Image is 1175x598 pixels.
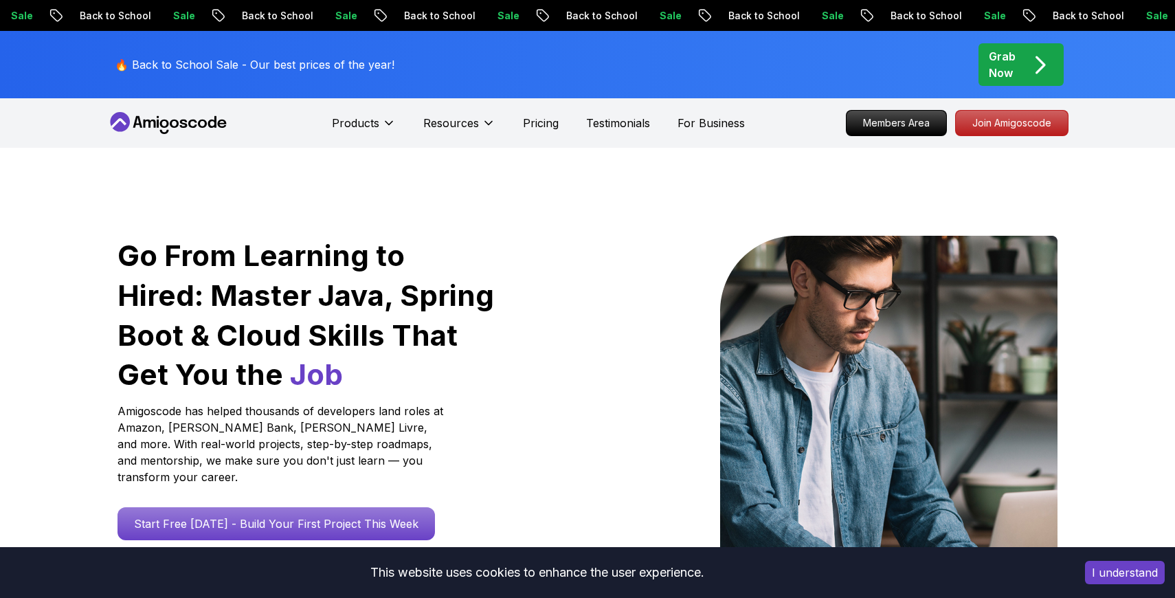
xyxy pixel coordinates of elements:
[720,236,1057,590] img: hero
[115,56,394,73] p: 🔥 Back to School Sale - Our best prices of the year!
[642,9,686,23] p: Sale
[423,115,495,142] button: Resources
[1035,9,1128,23] p: Back to School
[224,9,317,23] p: Back to School
[710,9,804,23] p: Back to School
[117,236,496,395] h1: Go From Learning to Hired: Master Java, Spring Boot & Cloud Skills That Get You the
[548,9,642,23] p: Back to School
[523,115,559,131] a: Pricing
[62,9,155,23] p: Back to School
[423,115,479,131] p: Resources
[117,403,447,485] p: Amigoscode has helped thousands of developers land roles at Amazon, [PERSON_NAME] Bank, [PERSON_N...
[586,115,650,131] a: Testimonials
[332,115,379,131] p: Products
[678,115,745,131] a: For Business
[332,115,396,142] button: Products
[847,111,946,135] p: Members Area
[966,9,1010,23] p: Sale
[956,111,1068,135] p: Join Amigoscode
[117,507,435,540] a: Start Free [DATE] - Build Your First Project This Week
[480,9,524,23] p: Sale
[873,9,966,23] p: Back to School
[804,9,848,23] p: Sale
[386,9,480,23] p: Back to School
[10,557,1064,588] div: This website uses cookies to enhance the user experience.
[317,9,361,23] p: Sale
[155,9,199,23] p: Sale
[989,48,1016,81] p: Grab Now
[846,110,947,136] a: Members Area
[290,357,343,392] span: Job
[1128,9,1172,23] p: Sale
[1085,561,1165,584] button: Accept cookies
[955,110,1068,136] a: Join Amigoscode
